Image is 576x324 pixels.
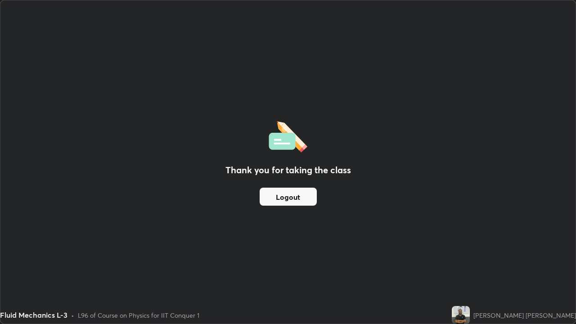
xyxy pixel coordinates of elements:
div: [PERSON_NAME] [PERSON_NAME] [473,310,576,320]
button: Logout [260,188,317,206]
div: L96 of Course on Physics for IIT Conquer 1 [78,310,199,320]
img: e04d73a994264d18b7f449a5a63260c4.jpg [452,306,470,324]
img: offlineFeedback.1438e8b3.svg [269,118,307,153]
div: • [71,310,74,320]
h2: Thank you for taking the class [225,163,351,177]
